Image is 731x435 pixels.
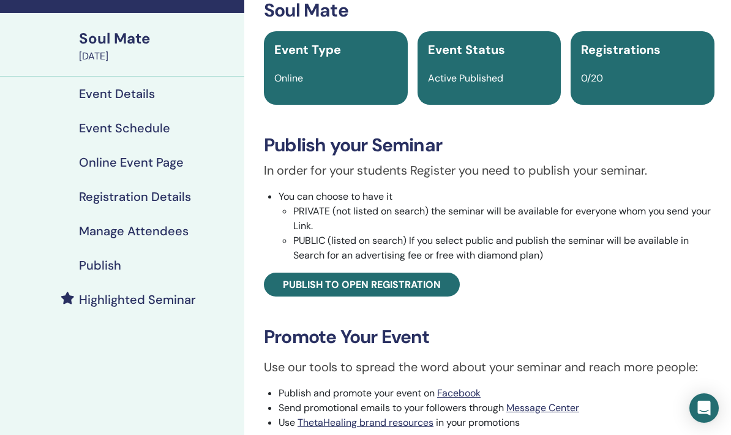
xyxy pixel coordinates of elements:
a: Soul Mate[DATE] [72,28,244,64]
h4: Manage Attendees [79,224,189,238]
h4: Highlighted Seminar [79,292,196,307]
li: Publish and promote your event on [279,386,714,401]
h4: Online Event Page [79,155,184,170]
a: Message Center [506,401,579,414]
h4: Event Details [79,86,155,101]
a: Facebook [437,387,481,399]
p: In order for your students Register you need to publish your seminar. [264,161,714,180]
li: Send promotional emails to your followers through [279,401,714,415]
div: [DATE] [79,49,237,64]
a: Publish to open registration [264,273,460,297]
h3: Promote Your Event [264,326,714,348]
span: 0/20 [581,72,603,85]
div: Soul Mate [79,28,237,49]
p: Use our tools to spread the word about your seminar and reach more people: [264,358,714,376]
li: Use in your promotions [279,415,714,430]
h4: Event Schedule [79,121,170,135]
h4: Publish [79,258,121,273]
span: Registrations [581,42,661,58]
span: Event Type [274,42,341,58]
li: PUBLIC (listed on search) If you select public and publish the seminar will be available in Searc... [293,233,714,263]
div: Open Intercom Messenger [689,393,719,423]
span: Active Published [428,72,503,85]
span: Online [274,72,303,85]
h4: Registration Details [79,189,191,204]
span: Publish to open registration [283,278,441,291]
h3: Publish your Seminar [264,134,714,156]
li: You can choose to have it [279,189,714,263]
li: PRIVATE (not listed on search) the seminar will be available for everyone whom you send your Link. [293,204,714,233]
a: ThetaHealing brand resources [298,416,433,429]
span: Event Status [428,42,505,58]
